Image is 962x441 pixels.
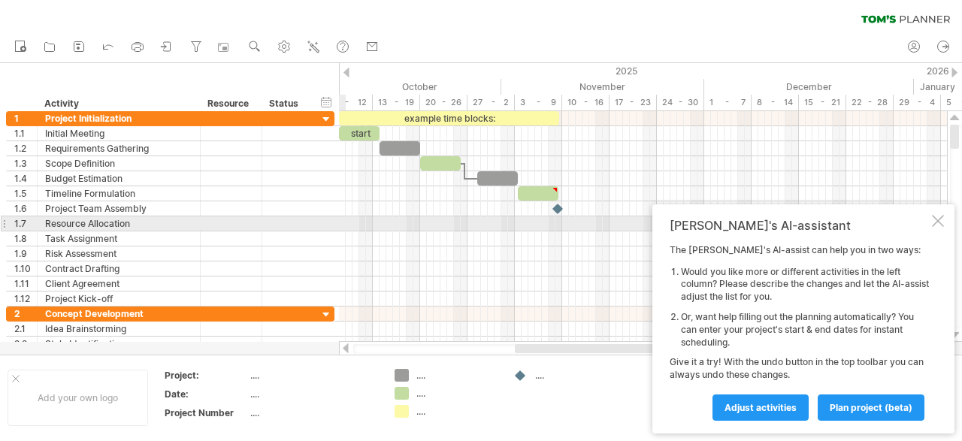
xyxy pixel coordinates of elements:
div: October 2025 [292,79,501,95]
div: 1.10 [14,261,37,276]
div: Date: [165,388,247,400]
div: 24 - 30 [657,95,704,110]
div: Contract Drafting [45,261,192,276]
div: 1.7 [14,216,37,231]
div: 20 - 26 [420,95,467,110]
div: 1.8 [14,231,37,246]
div: start [339,126,380,140]
div: 1 - 7 [704,95,752,110]
div: Add your own logo [8,370,148,426]
div: Project Team Assembly [45,201,192,216]
div: 1.6 [14,201,37,216]
div: Budget Estimation [45,171,192,186]
div: Resource Allocation [45,216,192,231]
div: Initial Meeting [45,126,192,140]
div: 6 - 12 [325,95,373,110]
div: .... [250,388,377,400]
div: Status [269,96,302,111]
div: Requirements Gathering [45,141,192,156]
div: 2 [14,307,37,321]
div: Client Agreement [45,276,192,291]
div: Resource [207,96,253,111]
div: ​ [518,186,558,201]
div: 1.2 [14,141,37,156]
div: .... [250,406,377,419]
span: plan project (beta) [830,402,912,413]
div: Concept Development [45,307,192,321]
div: ​ [477,171,518,186]
div: November 2025 [501,79,704,95]
div: 1.5 [14,186,37,201]
div: .... [535,369,617,382]
div: Task Assignment [45,231,192,246]
div: 22 - 28 [846,95,894,110]
div: 1.1 [14,126,37,140]
div: ​ [380,141,420,156]
div: 15 - 21 [799,95,846,110]
div: Project: [165,369,247,382]
div: 2.2 [14,337,37,351]
a: Adjust activities [712,394,809,421]
div: example time blocks: [339,111,559,125]
div: 2.1 [14,322,37,336]
div: .... [416,387,498,400]
div: Risk Assessment [45,246,192,261]
div: Project Number [165,406,247,419]
div: 10 - 16 [562,95,610,110]
div: 1.3 [14,156,37,171]
li: Or, want help filling out the planning automatically? You can enter your project's start & end da... [681,311,929,349]
div: Timeline Formulation [45,186,192,201]
li: Would you like more or different activities in the left column? Please describe the changes and l... [681,266,929,304]
div: 8 - 14 [752,95,799,110]
div: December 2025 [704,79,914,95]
div: .... [416,369,498,382]
div: Idea Brainstorming [45,322,192,336]
div: 3 - 9 [515,95,562,110]
div: Activity [44,96,192,111]
div: 1.9 [14,246,37,261]
a: plan project (beta) [818,394,924,421]
div: 1.11 [14,276,37,291]
div: The [PERSON_NAME]'s AI-assist can help you in two ways: Give it a try! With the undo button in th... [670,244,929,420]
div: 1 [14,111,37,125]
div: Project Kick-off [45,291,192,306]
div: 29 - 4 [894,95,941,110]
div: .... [250,369,377,382]
div: 27 - 2 [467,95,515,110]
div: [PERSON_NAME]'s AI-assistant [670,218,929,233]
div: Style Identification [45,337,192,351]
div: 17 - 23 [610,95,657,110]
div: Scope Definition [45,156,192,171]
div: ​ [420,156,461,171]
span: Adjust activities [725,402,797,413]
div: 1.4 [14,171,37,186]
div: .... [416,405,498,418]
div: 13 - 19 [373,95,420,110]
div: 1.12 [14,291,37,306]
div: Project Initialization [45,111,192,125]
